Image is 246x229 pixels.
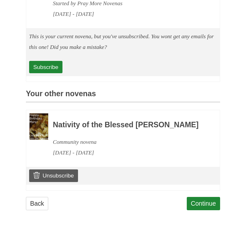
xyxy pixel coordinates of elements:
[29,169,78,182] a: Unsubscribe
[187,197,220,210] a: Continue
[29,61,62,73] a: Subscribe
[26,197,48,210] a: Back
[53,137,202,147] div: Community novena
[53,147,202,158] div: [DATE] - [DATE]
[29,113,48,140] img: Novena image
[29,33,214,50] em: This is your current novena, but you've unsubscribed. You wont get any emails for this one! Did y...
[53,121,202,129] h3: Nativity of the Blessed [PERSON_NAME]
[53,9,202,19] div: [DATE] - [DATE]
[26,90,220,102] h3: Your other novenas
